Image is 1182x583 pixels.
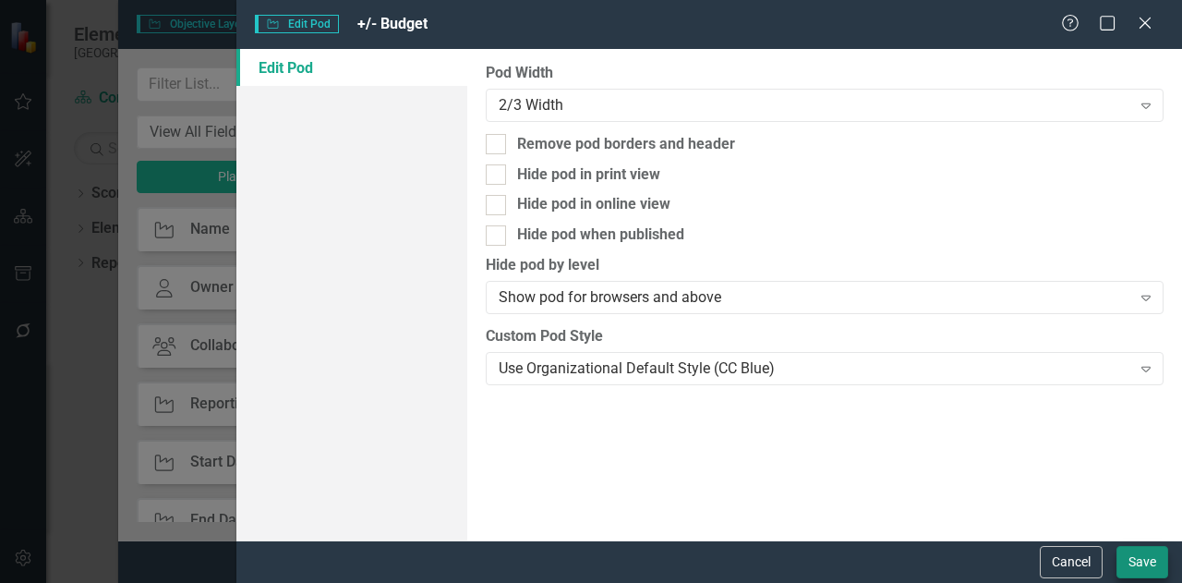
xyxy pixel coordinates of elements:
[236,49,467,86] a: Edit Pod
[486,63,1164,84] label: Pod Width
[499,358,1131,379] div: Use Organizational Default Style (CC Blue)
[486,326,1164,347] label: Custom Pod Style
[357,15,428,32] span: +/- Budget
[517,134,735,155] div: Remove pod borders and header
[486,255,1164,276] label: Hide pod by level
[499,287,1131,309] div: Show pod for browsers and above
[517,194,670,215] div: Hide pod in online view
[517,164,660,186] div: Hide pod in print view
[517,225,684,246] div: Hide pod when published
[499,94,1131,115] div: 2/3 Width
[255,15,339,33] span: Edit Pod
[1116,546,1168,578] button: Save
[1040,546,1103,578] button: Cancel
